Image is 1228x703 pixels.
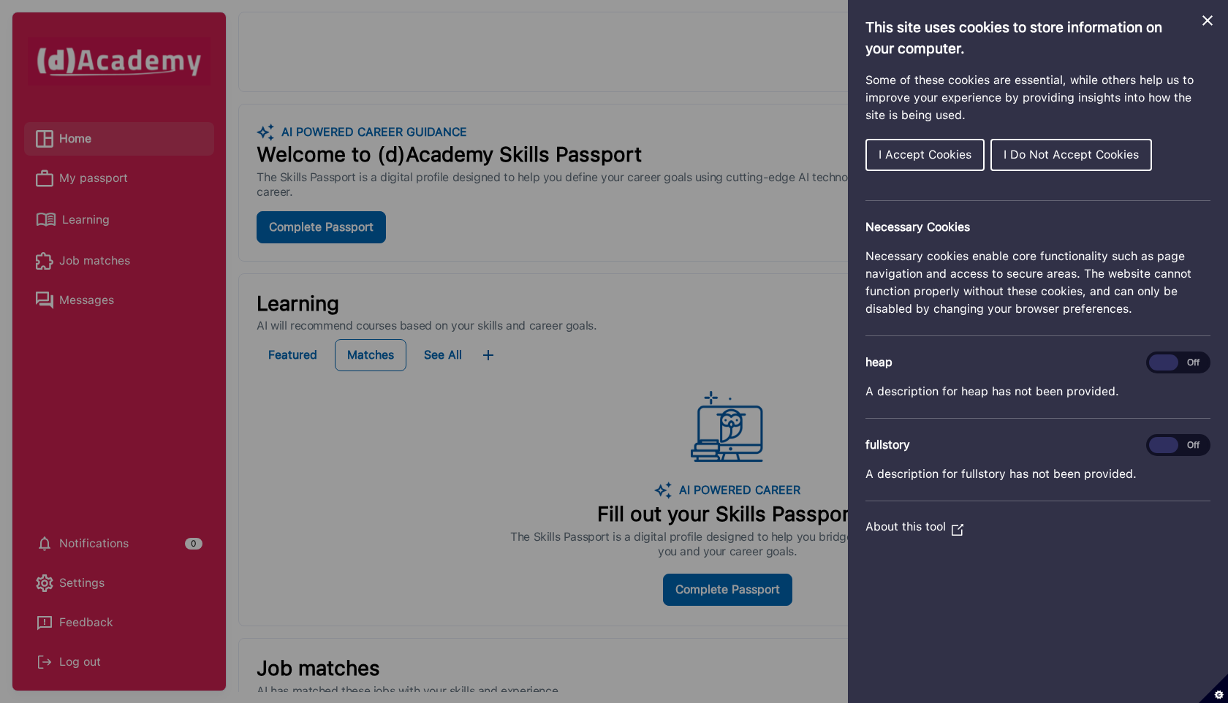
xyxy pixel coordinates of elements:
[1004,148,1139,161] span: I Do Not Accept Cookies
[1149,437,1178,453] span: On
[865,139,985,171] button: I Accept Cookies
[865,354,1210,371] h3: heap
[1199,674,1228,703] button: Set cookie preferences
[865,248,1210,318] p: Necessary cookies enable core functionality such as page navigation and access to secure areas. T...
[865,218,1210,236] h2: Necessary Cookies
[865,72,1210,124] p: Some of these cookies are essential, while others help us to improve your experience by providing...
[1149,354,1178,370] span: On
[865,436,1210,454] h3: fullstory
[1178,354,1208,370] span: Off
[1178,437,1208,453] span: Off
[865,465,1210,483] p: A description for fullstory has not been provided.
[990,139,1152,171] button: I Do Not Accept Cookies
[865,383,1210,400] p: A description for heap has not been provided.
[879,148,971,161] span: I Accept Cookies
[1199,12,1216,29] button: Close Cookie Control
[865,520,963,533] a: About this tool
[865,18,1210,60] h1: This site uses cookies to store information on your computer.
